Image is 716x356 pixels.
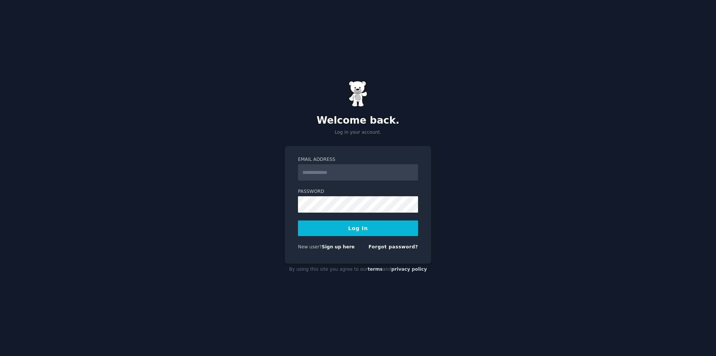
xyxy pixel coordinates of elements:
a: Forgot password? [368,244,418,249]
h2: Welcome back. [285,115,431,127]
button: Log In [298,220,418,236]
label: Password [298,188,418,195]
div: By using this site you agree to our and [285,264,431,276]
a: privacy policy [391,267,427,272]
label: Email Address [298,156,418,163]
img: Gummy Bear [349,81,367,107]
span: New user? [298,244,322,249]
p: Log in your account. [285,129,431,136]
a: Sign up here [322,244,355,249]
a: terms [368,267,383,272]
